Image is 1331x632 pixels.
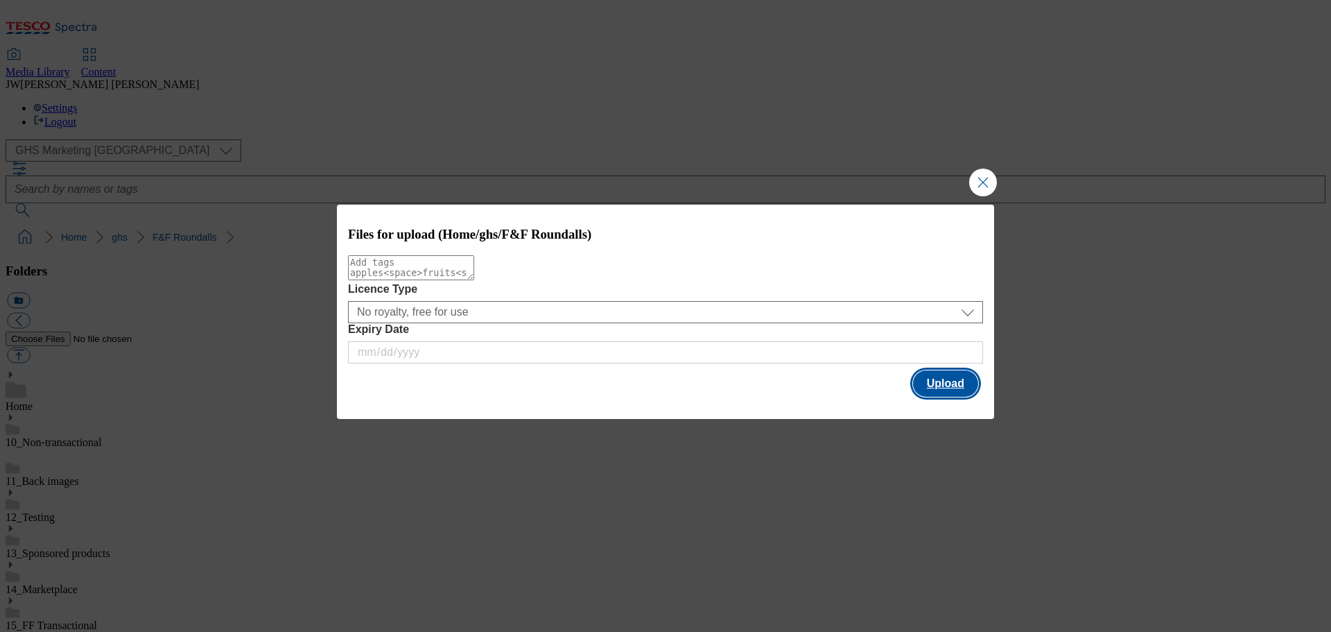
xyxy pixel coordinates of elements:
h3: Files for upload (Home/ghs/F&F Roundalls) [348,227,983,242]
label: Expiry Date [348,323,983,336]
label: Licence Type [348,283,983,296]
button: Close Modal [969,169,997,196]
div: Modal [337,205,994,419]
button: Upload [913,370,978,397]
